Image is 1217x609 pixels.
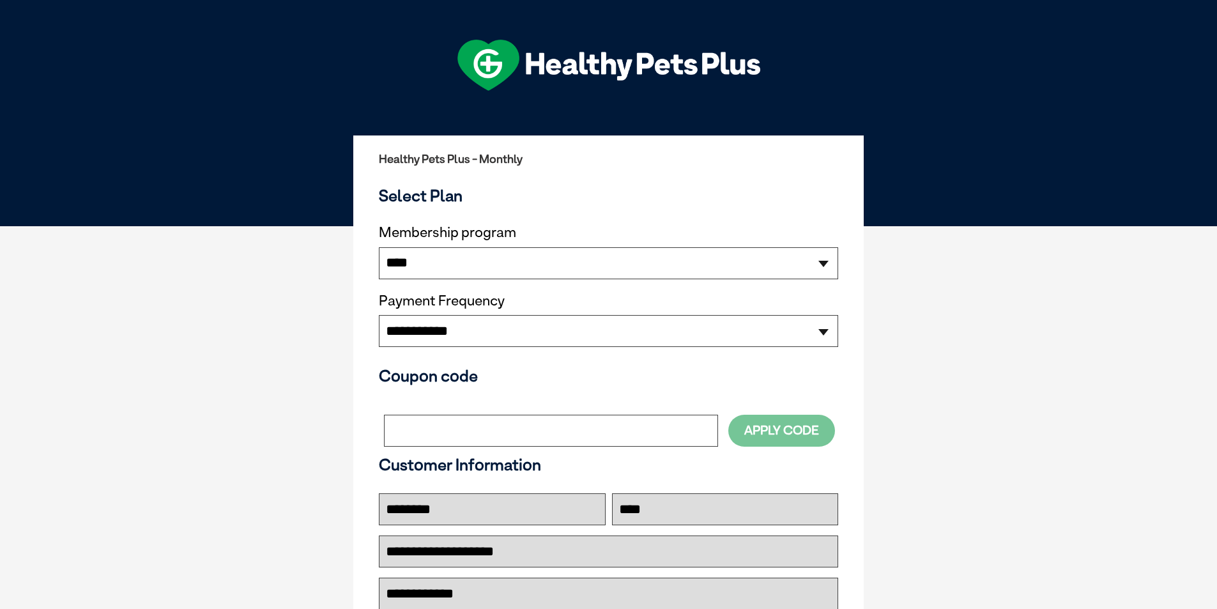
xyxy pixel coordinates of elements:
h3: Customer Information [379,455,838,474]
h2: Healthy Pets Plus - Monthly [379,153,838,166]
label: Payment Frequency [379,293,505,309]
h3: Coupon code [379,366,838,385]
img: hpp-logo-landscape-green-white.png [457,40,760,91]
button: Apply Code [728,415,835,446]
label: Membership program [379,224,838,241]
h3: Select Plan [379,186,838,205]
